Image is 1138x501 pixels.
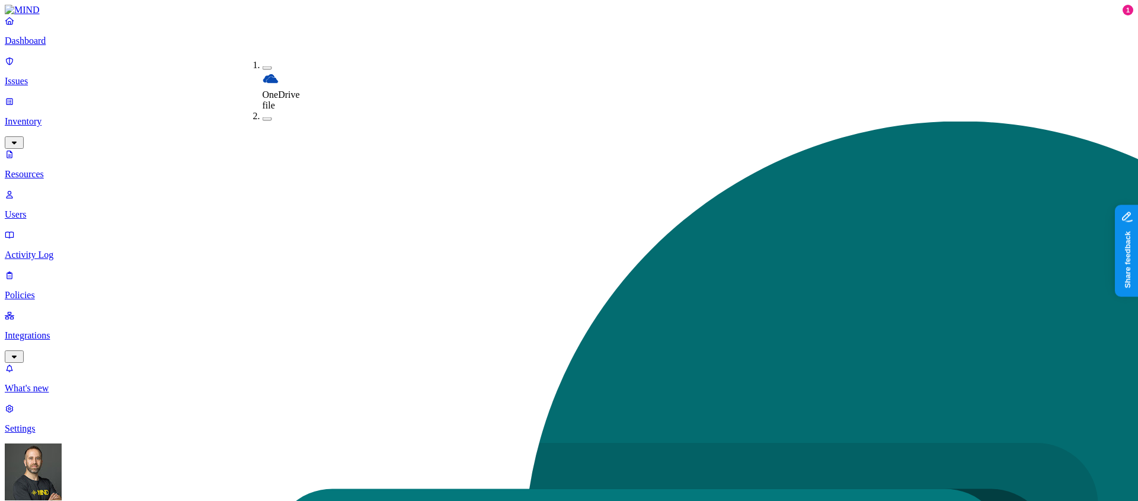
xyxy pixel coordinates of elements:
a: Resources [5,149,1133,180]
a: Policies [5,270,1133,301]
p: Issues [5,76,1133,87]
a: MIND [5,5,1133,15]
p: Inventory [5,116,1133,127]
p: What's new [5,383,1133,394]
a: What's new [5,363,1133,394]
a: Dashboard [5,15,1133,46]
p: Settings [5,423,1133,434]
img: Tom Mayblum [5,443,62,500]
a: Users [5,189,1133,220]
p: Policies [5,290,1133,301]
img: onedrive [263,71,279,87]
a: Inventory [5,96,1133,147]
p: Dashboard [5,36,1133,46]
p: Users [5,209,1133,220]
div: 1 [1123,5,1133,15]
p: Resources [5,169,1133,180]
span: OneDrive file [263,90,300,110]
a: Integrations [5,310,1133,361]
p: Integrations [5,330,1133,341]
a: Settings [5,403,1133,434]
a: Issues [5,56,1133,87]
img: MIND [5,5,40,15]
a: Activity Log [5,229,1133,260]
p: Activity Log [5,250,1133,260]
